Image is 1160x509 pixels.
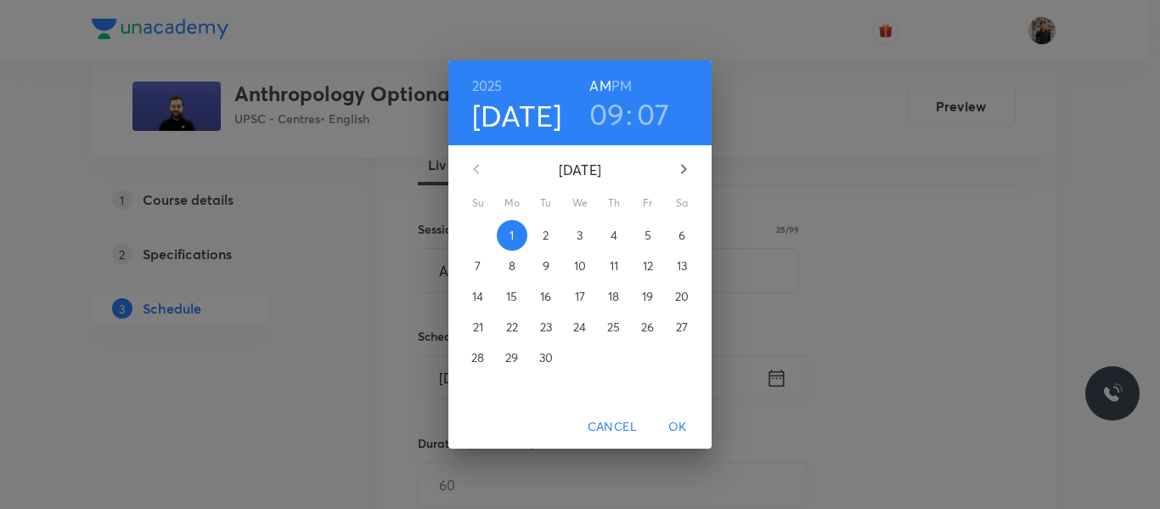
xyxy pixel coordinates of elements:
[565,220,595,251] button: 3
[599,312,629,342] button: 25
[509,257,515,274] p: 8
[505,349,518,366] p: 29
[641,319,654,336] p: 26
[599,195,629,212] span: Th
[643,257,653,274] p: 12
[506,288,517,305] p: 15
[497,312,527,342] button: 22
[633,195,663,212] span: Fr
[589,96,625,132] button: 09
[645,227,651,244] p: 5
[577,227,583,244] p: 3
[667,312,697,342] button: 27
[497,251,527,281] button: 8
[463,251,493,281] button: 7
[607,319,620,336] p: 25
[599,281,629,312] button: 18
[463,342,493,373] button: 28
[497,220,527,251] button: 1
[676,319,688,336] p: 27
[473,319,483,336] p: 21
[472,288,483,305] p: 14
[472,74,503,98] button: 2025
[675,288,689,305] p: 20
[510,227,514,244] p: 1
[472,98,562,133] button: [DATE]
[531,220,561,251] button: 2
[497,281,527,312] button: 15
[588,416,637,438] span: Cancel
[679,227,685,244] p: 6
[633,251,663,281] button: 12
[543,227,549,244] p: 2
[497,160,663,180] p: [DATE]
[539,349,553,366] p: 30
[626,96,633,132] h3: :
[608,288,619,305] p: 18
[589,74,611,98] button: AM
[506,319,518,336] p: 22
[611,74,632,98] button: PM
[540,288,551,305] p: 16
[633,220,663,251] button: 5
[531,342,561,373] button: 30
[531,312,561,342] button: 23
[471,349,484,366] p: 28
[611,227,617,244] p: 4
[543,257,549,274] p: 9
[667,195,697,212] span: Sa
[463,281,493,312] button: 14
[610,257,618,274] p: 11
[667,281,697,312] button: 20
[667,251,697,281] button: 13
[497,195,527,212] span: Mo
[463,312,493,342] button: 21
[650,411,705,443] button: OK
[642,288,653,305] p: 19
[540,319,552,336] p: 23
[475,257,481,274] p: 7
[531,281,561,312] button: 16
[565,312,595,342] button: 24
[657,416,698,438] span: OK
[565,281,595,312] button: 17
[599,251,629,281] button: 11
[531,195,561,212] span: Tu
[575,288,585,305] p: 17
[574,257,586,274] p: 10
[667,220,697,251] button: 6
[633,312,663,342] button: 26
[573,319,586,336] p: 24
[463,195,493,212] span: Su
[599,220,629,251] button: 4
[637,96,670,132] button: 07
[633,281,663,312] button: 19
[581,411,644,443] button: Cancel
[497,342,527,373] button: 29
[565,195,595,212] span: We
[531,251,561,281] button: 9
[565,251,595,281] button: 10
[677,257,687,274] p: 13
